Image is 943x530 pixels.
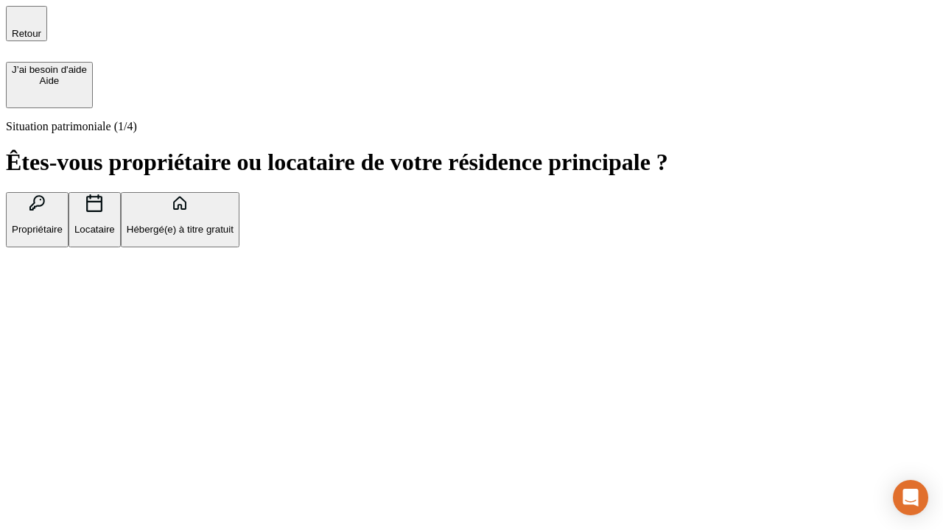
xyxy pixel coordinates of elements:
button: J’ai besoin d'aideAide [6,62,93,108]
p: Locataire [74,224,115,235]
button: Retour [6,6,47,41]
button: Locataire [69,192,121,247]
p: Hébergé(e) à titre gratuit [127,224,234,235]
div: Aide [12,75,87,86]
button: Propriétaire [6,192,69,247]
button: Hébergé(e) à titre gratuit [121,192,239,247]
p: Propriétaire [12,224,63,235]
div: J’ai besoin d'aide [12,64,87,75]
p: Situation patrimoniale (1/4) [6,120,937,133]
div: Open Intercom Messenger [893,480,928,515]
h1: Êtes-vous propriétaire ou locataire de votre résidence principale ? [6,149,937,176]
span: Retour [12,28,41,39]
